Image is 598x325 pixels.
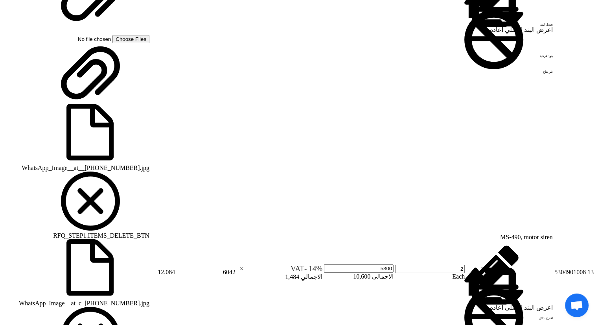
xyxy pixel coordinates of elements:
input: RFQ_STEP1.ITEMS.2.AMOUNT_TITLE [395,265,465,273]
div: تعديل البند [502,241,553,257]
div: اقترح بدائل [502,257,553,272]
span: اعرض البند الاصلي [505,26,553,33]
span: 1,484 [285,273,299,280]
span: اعرض البند الاصلي [505,304,553,311]
div: غير متاح [502,10,553,26]
div: MS-490, motor siren [466,234,553,241]
div: بنود فرعية [502,272,553,288]
span: 10,600 [353,273,370,280]
span: اعاده [490,304,503,311]
ng-select: VAT [237,264,322,273]
span: الاجمالي [301,273,322,280]
span: الاجمالي [372,273,394,280]
span: اعاده [490,26,503,33]
a: Open chat [565,294,589,317]
span: RFQ_STEP1.ITEMS_DELETE_BTN [53,232,149,239]
input: أدخل سعر الوحدة [324,264,394,273]
span: WhatsApp_Image__at_c_[PHONE_NUMBER].jpg [19,300,149,307]
span: × [240,265,244,272]
span: Clear all [237,264,244,273]
div: غير متاح [502,288,553,304]
span: Each [452,273,465,280]
span: 12,084 [158,269,175,275]
span: WhatsApp_Image__at__[PHONE_NUMBER].jpg [22,164,149,171]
